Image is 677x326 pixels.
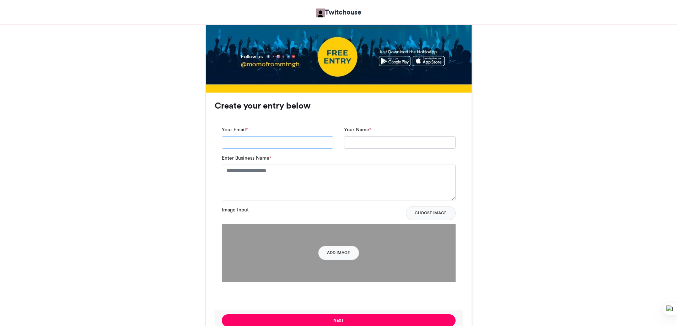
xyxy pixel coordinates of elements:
label: Your Name [344,126,371,133]
label: Your Email [222,126,248,133]
img: Twitchouse Marketing [316,9,325,17]
button: Add Image [318,246,359,260]
label: Enter Business Name [222,154,271,162]
label: Image Input [222,206,249,214]
button: Choose Image [406,206,456,220]
h3: Create your entry below [215,101,463,110]
a: Twitchouse [316,7,361,17]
